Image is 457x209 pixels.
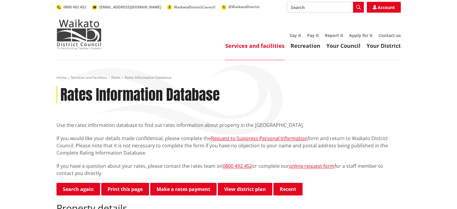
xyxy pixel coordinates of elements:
a: Rates [111,75,120,80]
a: Report it [325,32,343,38]
a: Pay it [307,32,319,38]
button: Print this page [101,183,149,195]
a: Contact us [379,32,401,38]
a: Make a rates payment [150,183,217,195]
p: If you would like your details made confidential, please complete the form and return to Waikato ... [56,135,401,156]
a: View district plan [218,183,272,195]
a: Apply for it [349,32,373,38]
span: [EMAIL_ADDRESS][DOMAIN_NAME] [99,5,161,10]
a: Request to Suppress Personal Information [211,135,308,142]
span: 0800 492 452 [63,5,86,10]
a: WaikatoDistrictCouncil [167,5,215,10]
a: [EMAIL_ADDRESS][DOMAIN_NAME] [92,5,161,10]
span: @WaikatoDistrict [228,4,260,9]
a: online request form [289,163,334,169]
a: Services and facilities [71,75,107,80]
a: Services and facilities [225,42,285,49]
a: Search again [56,183,100,195]
a: Recreation [291,42,320,49]
a: @WaikatoDistrict [221,4,260,9]
h1: Rates Information Database [60,86,220,104]
a: Your Council [326,42,361,49]
span: Rates Information Database [125,75,172,80]
a: Say it [290,32,301,38]
p: Use the rates information database to find out rates information about property in the [GEOGRAPHI... [56,121,401,129]
nav: breadcrumb [56,75,401,80]
a: Account [367,2,401,13]
img: Waikato District Council - Te Kaunihera aa Takiwaa o Waikato [56,19,102,49]
p: If you have a question about your rates, please contact the rates team on or complete our for a s... [56,162,401,177]
a: Your District [367,42,401,49]
a: 0800 492 452 [223,163,252,169]
a: 0800 492 452 [56,5,86,10]
input: Search input [287,2,364,13]
a: Home [56,75,67,80]
button: Recent [273,183,303,195]
span: WaikatoDistrictCouncil [174,5,215,10]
